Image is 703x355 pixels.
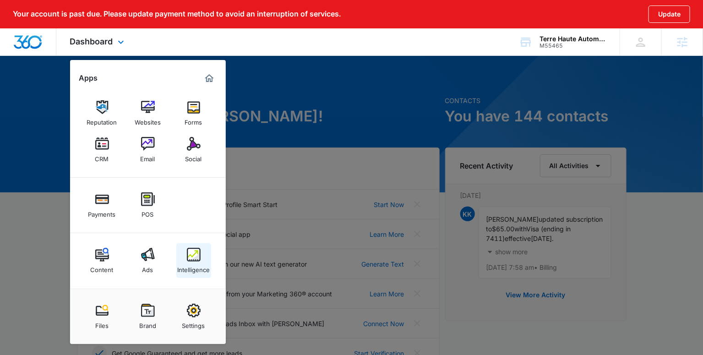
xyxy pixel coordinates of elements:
a: Websites [131,96,165,131]
div: POS [142,206,154,218]
div: Intelligence [177,262,210,273]
a: Ads [131,243,165,278]
a: Email [131,132,165,167]
div: Dashboard [56,28,140,55]
div: Websites [135,114,161,126]
a: Content [85,243,120,278]
a: Brand [131,299,165,334]
div: Brand [139,317,156,329]
a: POS [131,188,165,223]
a: Forms [176,96,211,131]
div: Settings [182,317,205,329]
div: account id [540,43,606,49]
h2: Apps [79,74,98,82]
div: CRM [95,151,109,163]
div: account name [540,35,606,43]
button: Update [649,5,690,23]
a: Reputation [85,96,120,131]
div: Content [91,262,114,273]
a: Marketing 360® Dashboard [202,71,217,86]
a: Settings [176,299,211,334]
div: Reputation [87,114,117,126]
a: Files [85,299,120,334]
div: Email [141,151,155,163]
p: Your account is past due. Please update payment method to avoid an interruption of services. [13,10,341,18]
a: Payments [85,188,120,223]
div: Files [95,317,109,329]
div: Social [185,151,202,163]
div: Payments [88,206,116,218]
span: Dashboard [70,37,113,46]
a: CRM [85,132,120,167]
a: Social [176,132,211,167]
div: Forms [185,114,202,126]
a: Intelligence [176,243,211,278]
div: Ads [142,262,153,273]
